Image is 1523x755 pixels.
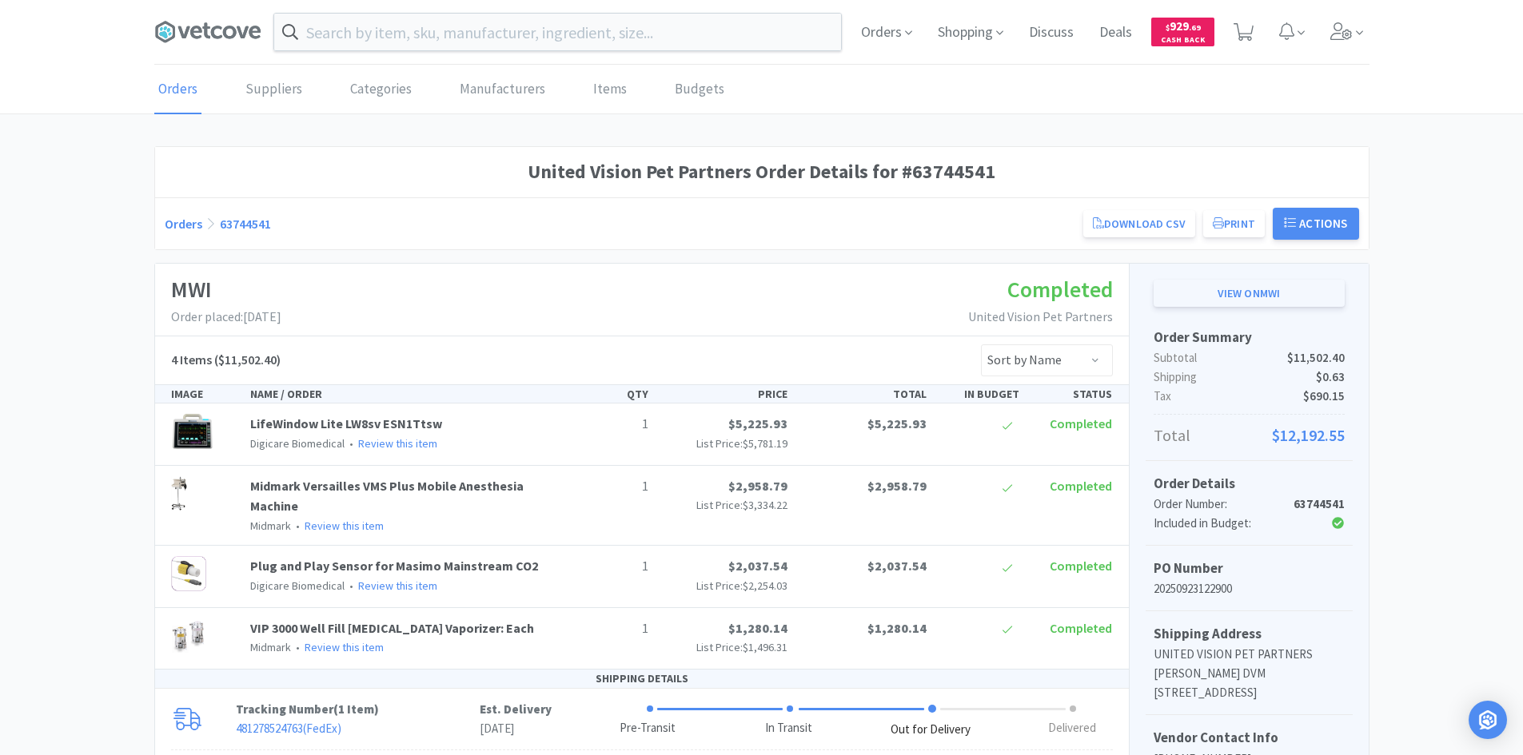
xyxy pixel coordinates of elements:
[305,640,384,654] a: Review this item
[358,578,437,593] a: Review this item
[743,578,787,593] span: $2,254.03
[171,618,205,654] img: f31293ff73c649528023e5634231d750_273188.png
[794,385,933,403] div: TOTAL
[250,620,534,636] a: VIP 3000 Well Fill [MEDICAL_DATA] Vaporizer: Each
[165,216,202,232] a: Orders
[456,66,549,114] a: Manufacturers
[250,640,291,654] span: Midmark
[1287,348,1345,368] span: $11,502.40
[867,620,927,636] span: $1,280.14
[358,436,437,451] a: Review this item
[743,436,787,451] span: $5,781.19
[1189,22,1201,33] span: . 69
[728,620,787,636] span: $1,280.14
[1316,368,1345,387] span: $0.63
[1273,208,1359,240] button: Actions
[1469,701,1507,739] div: Open Intercom Messenger
[1083,210,1195,237] a: Download CSV
[743,498,787,512] span: $3,334.22
[568,476,648,497] p: 1
[244,385,562,403] div: NAME / ORDER
[165,385,245,403] div: IMAGE
[1161,36,1205,46] span: Cash Back
[867,415,927,431] span: $5,225.93
[1154,473,1345,495] h5: Order Details
[1050,620,1112,636] span: Completed
[338,701,374,717] span: 1 Item
[1007,275,1113,304] span: Completed
[1151,10,1214,54] a: $929.69Cash Back
[661,577,787,594] p: List Price:
[1154,280,1345,307] a: View onMWI
[562,385,655,403] div: QTY
[867,558,927,574] span: $2,037.54
[620,719,676,737] div: Pre-Transit
[1026,385,1118,403] div: STATUS
[155,670,1129,688] div: SHIPPING DETAILS
[250,415,442,431] a: LifeWindow Lite LW8sv ESN1Ttsw
[1050,478,1112,494] span: Completed
[154,66,201,114] a: Orders
[661,435,787,452] p: List Price:
[241,66,306,114] a: Suppliers
[1154,623,1345,645] h5: Shipping Address
[250,519,291,533] span: Midmark
[1023,26,1080,40] a: Discuss
[1050,558,1112,574] span: Completed
[171,352,212,368] span: 4 Items
[250,436,345,451] span: Digicare Biomedical
[480,719,552,738] p: [DATE]
[171,307,281,328] p: Order placed: [DATE]
[568,556,648,577] p: 1
[236,700,480,719] p: Tracking Number ( )
[274,14,841,50] input: Search by item, sku, manufacturer, ingredient, size...
[968,307,1113,328] p: United Vision Pet Partners
[867,478,927,494] span: $2,958.79
[1154,558,1345,579] h5: PO Number
[347,436,356,451] span: •
[671,66,728,114] a: Budgets
[1154,387,1345,406] p: Tax
[165,157,1359,187] h1: United Vision Pet Partners Order Details for #63744541
[1166,18,1201,34] span: 929
[250,478,524,515] a: Midmark Versailles VMS Plus Mobile Anesthesia Machine
[171,414,213,449] img: ca51f90823314c0cb270d4c021eb1765_498887.png
[1303,387,1345,406] span: $690.15
[743,640,787,654] span: $1,496.31
[728,558,787,574] span: $2,037.54
[171,350,281,371] h5: ($11,502.40)
[1048,719,1096,737] div: Delivered
[1154,348,1345,368] p: Subtotal
[589,66,631,114] a: Items
[220,216,271,232] a: 63744541
[1154,327,1345,348] h5: Order Summary
[305,519,384,533] a: Review this item
[1272,423,1345,448] span: $12,192.55
[1154,514,1281,533] div: Included in Budget:
[293,519,302,533] span: •
[933,385,1026,403] div: IN BUDGET
[661,638,787,656] p: List Price:
[728,415,787,431] span: $5,225.93
[1154,495,1281,514] div: Order Number:
[1203,210,1265,237] button: Print
[1154,645,1345,702] p: UNITED VISION PET PARTNERS [PERSON_NAME] DVM [STREET_ADDRESS]
[1294,496,1345,511] strong: 63744541
[1166,22,1170,33] span: $
[661,496,787,514] p: List Price:
[250,558,538,574] a: Plug and Play Sensor for Masimo Mainstream CO2
[347,578,356,593] span: •
[236,721,341,736] a: 481278524763(FedEx)
[568,618,648,639] p: 1
[171,476,188,511] img: 48354d1e78614d64ab1015a9ce092c5b_275763.png
[765,719,812,737] div: In Transit
[728,478,787,494] span: $2,958.79
[480,700,552,719] p: Est. Delivery
[250,578,345,593] span: Digicare Biomedical
[1154,579,1345,598] p: 20250923122900
[1154,727,1345,749] h5: Vendor Contact Info
[655,385,794,403] div: PRICE
[891,721,971,739] div: Out for Delivery
[346,66,416,114] a: Categories
[293,640,302,654] span: •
